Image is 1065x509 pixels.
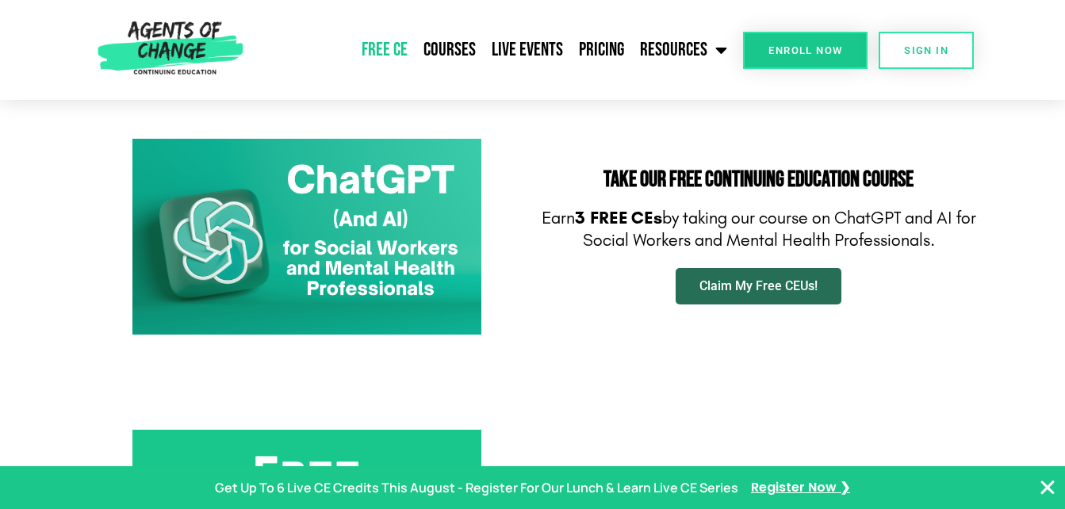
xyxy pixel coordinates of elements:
[676,268,841,304] a: Claim My Free CEUs!
[416,30,484,70] a: Courses
[879,32,974,69] a: SIGN IN
[743,32,868,69] a: Enroll Now
[215,476,738,499] p: Get Up To 6 Live CE Credits This August - Register For Our Lunch & Learn Live CE Series
[484,30,571,70] a: Live Events
[541,169,977,191] h2: Take Our FREE Continuing Education Course
[575,208,662,228] b: 3 FREE CEs
[250,30,735,70] nav: Menu
[768,45,842,55] span: Enroll Now
[541,207,977,252] p: Earn by taking our course on ChatGPT and AI for Social Workers and Mental Health Professionals.
[904,45,948,55] span: SIGN IN
[571,30,632,70] a: Pricing
[1038,478,1057,497] button: Close Banner
[354,30,416,70] a: Free CE
[699,280,818,293] span: Claim My Free CEUs!
[632,30,735,70] a: Resources
[751,476,850,499] a: Register Now ❯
